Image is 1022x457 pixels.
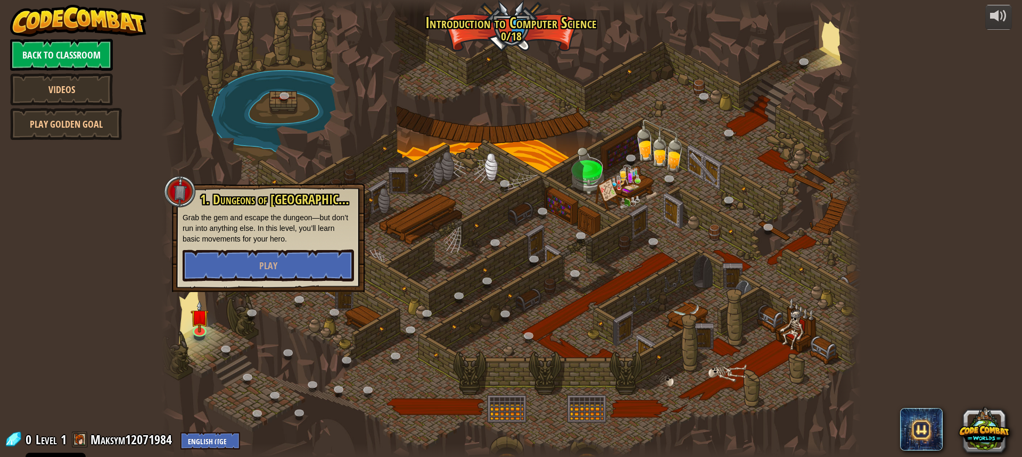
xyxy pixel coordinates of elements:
img: level-banner-unstarted.png [191,301,209,332]
span: 1 [61,431,67,448]
a: Maksym12071984 [90,431,175,448]
a: Back to Classroom [10,39,113,71]
a: Play Golden Goal [10,108,122,140]
img: CodeCombat - Learn how to code by playing a game [10,5,146,37]
a: Videos [10,73,113,105]
p: Grab the gem and escape the dungeon—but don’t run into anything else. In this level, you’ll learn... [183,212,354,244]
button: Adjust volume [985,5,1012,30]
span: Play [259,259,277,272]
span: 1. Dungeons of [GEOGRAPHIC_DATA] [200,190,373,209]
span: 0 [26,431,35,448]
span: Level [36,431,57,448]
button: Play [183,250,354,281]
